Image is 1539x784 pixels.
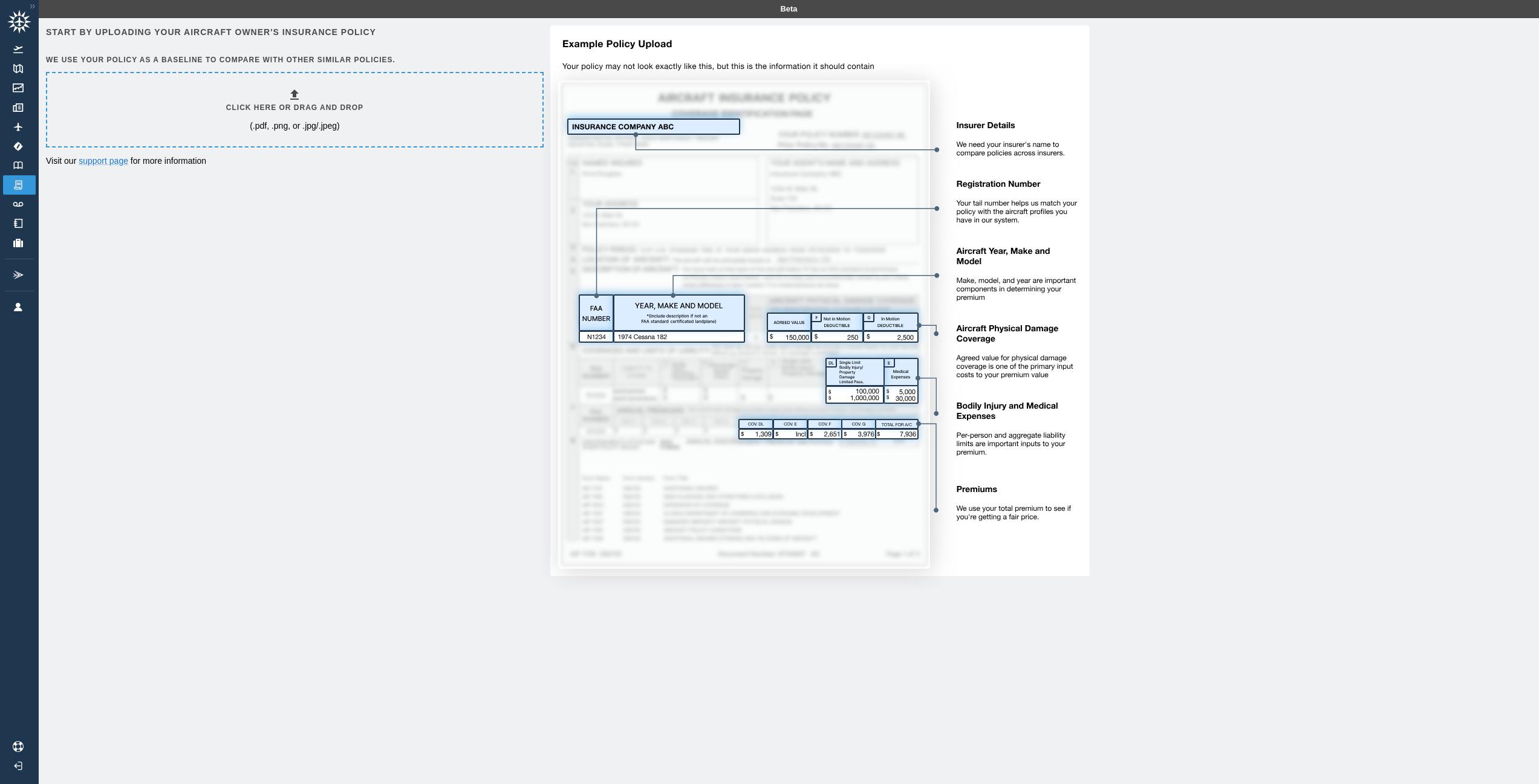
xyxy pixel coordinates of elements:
[250,120,340,132] p: (.pdf, .png, or .jpg/.jpeg)
[541,25,1090,591] img: policy-upload-example-5e420760c1425035513a.svg
[46,54,541,66] h6: We use your policy as a baseline to compare with other similar policies.
[46,25,541,39] h6: Start by uploading your aircraft owner's insurance policy
[46,155,541,167] p: Visit our for more information
[226,102,363,114] h6: Click here or drag and drop
[79,156,128,166] a: support page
